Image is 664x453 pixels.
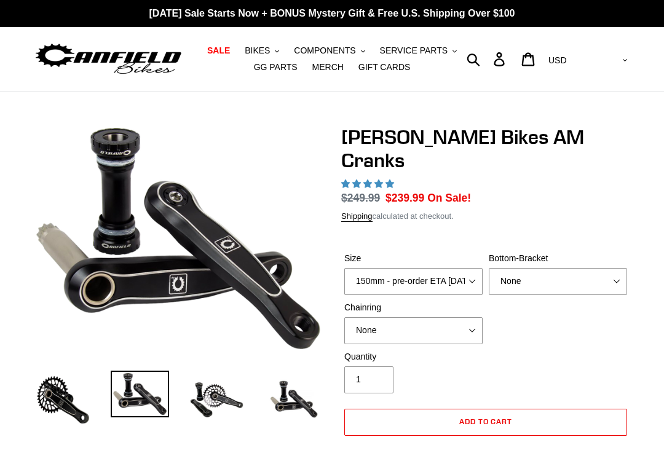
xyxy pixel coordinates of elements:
[312,62,344,73] span: MERCH
[341,179,397,189] span: 4.97 stars
[374,42,463,59] button: SERVICE PARTS
[36,128,320,349] img: Canfield Cranks
[341,125,630,173] h1: [PERSON_NAME] Bikes AM Cranks
[344,409,627,436] button: Add to cart
[245,45,270,56] span: BIKES
[341,192,380,204] s: $249.99
[380,45,448,56] span: SERVICE PARTS
[239,42,285,59] button: BIKES
[288,42,371,59] button: COMPONENTS
[188,371,246,429] img: Load image into Gallery viewer, Canfield Bikes AM Cranks
[264,371,323,429] img: Load image into Gallery viewer, CANFIELD-AM_DH-CRANKS
[111,371,169,417] img: Load image into Gallery viewer, Canfield Cranks
[254,62,298,73] span: GG PARTS
[341,210,630,223] div: calculated at checkout.
[344,252,483,265] label: Size
[427,190,471,206] span: On Sale!
[201,42,236,59] a: SALE
[489,252,627,265] label: Bottom-Bracket
[294,45,355,56] span: COMPONENTS
[34,371,92,429] img: Load image into Gallery viewer, Canfield Bikes AM Cranks
[358,62,411,73] span: GIFT CARDS
[306,59,350,76] a: MERCH
[341,211,373,222] a: Shipping
[34,41,183,78] img: Canfield Bikes
[459,417,513,426] span: Add to cart
[344,301,483,314] label: Chainring
[248,59,304,76] a: GG PARTS
[352,59,417,76] a: GIFT CARDS
[385,192,424,204] span: $239.99
[207,45,230,56] span: SALE
[344,350,483,363] label: Quantity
